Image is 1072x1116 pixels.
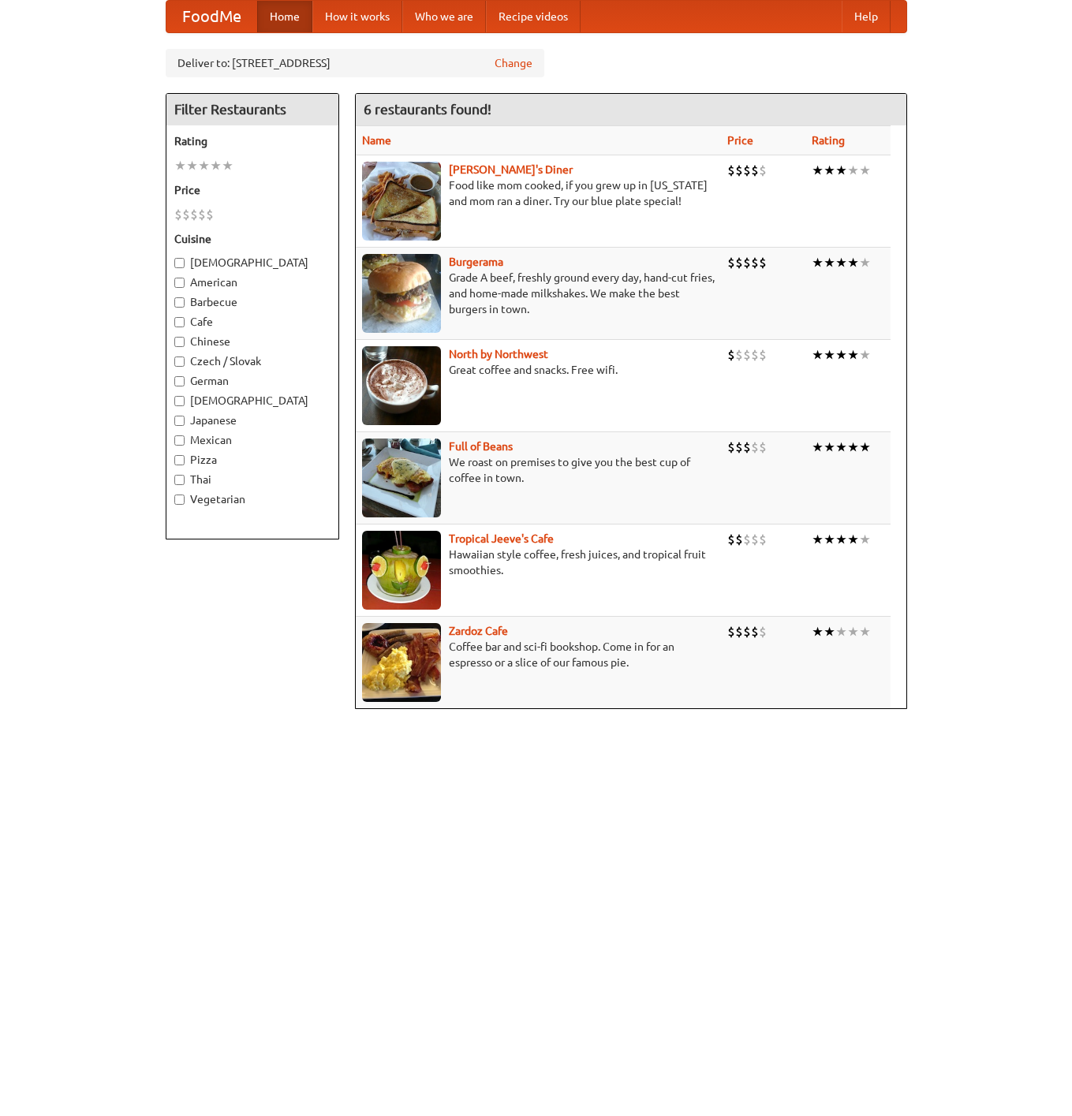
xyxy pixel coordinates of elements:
[206,206,214,223] li: $
[362,346,441,425] img: north.jpg
[174,278,185,288] input: American
[835,439,847,456] li: ★
[174,373,331,389] label: German
[174,475,185,485] input: Thai
[362,270,715,317] p: Grade A beef, freshly ground every day, hand-cut fries, and home-made milkshakes. We make the bes...
[449,348,548,360] b: North by Northwest
[182,206,190,223] li: $
[812,531,824,548] li: ★
[743,162,751,179] li: $
[222,157,233,174] li: ★
[759,162,767,179] li: $
[486,1,581,32] a: Recipe videos
[812,254,824,271] li: ★
[174,314,331,330] label: Cafe
[174,495,185,505] input: Vegetarian
[824,346,835,364] li: ★
[759,346,767,364] li: $
[166,49,544,77] div: Deliver to: [STREET_ADDRESS]
[402,1,486,32] a: Who we are
[362,254,441,333] img: burgerama.jpg
[735,346,743,364] li: $
[812,162,824,179] li: ★
[859,623,871,640] li: ★
[362,531,441,610] img: jeeves.jpg
[847,346,859,364] li: ★
[174,416,185,426] input: Japanese
[174,294,331,310] label: Barbecue
[210,157,222,174] li: ★
[174,157,186,174] li: ★
[362,439,441,517] img: beans.jpg
[751,439,759,456] li: $
[362,177,715,209] p: Food like mom cooked, if you grew up in [US_STATE] and mom ran a diner. Try our blue plate special!
[198,157,210,174] li: ★
[495,55,532,71] a: Change
[166,94,338,125] h4: Filter Restaurants
[727,134,753,147] a: Price
[847,623,859,640] li: ★
[174,396,185,406] input: [DEMOGRAPHIC_DATA]
[759,254,767,271] li: $
[174,432,331,448] label: Mexican
[847,439,859,456] li: ★
[362,362,715,378] p: Great coffee and snacks. Free wifi.
[759,439,767,456] li: $
[735,439,743,456] li: $
[751,162,759,179] li: $
[174,491,331,507] label: Vegetarian
[174,455,185,465] input: Pizza
[835,254,847,271] li: ★
[727,439,735,456] li: $
[449,256,503,268] a: Burgerama
[859,439,871,456] li: ★
[174,206,182,223] li: $
[449,163,573,176] a: [PERSON_NAME]'s Diner
[727,254,735,271] li: $
[174,133,331,149] h5: Rating
[449,440,513,453] a: Full of Beans
[362,639,715,670] p: Coffee bar and sci-fi bookshop. Come in for an espresso or a slice of our famous pie.
[727,531,735,548] li: $
[859,162,871,179] li: ★
[847,162,859,179] li: ★
[174,435,185,446] input: Mexican
[743,439,751,456] li: $
[312,1,402,32] a: How it works
[174,255,331,271] label: [DEMOGRAPHIC_DATA]
[362,454,715,486] p: We roast on premises to give you the best cup of coffee in town.
[174,452,331,468] label: Pizza
[847,531,859,548] li: ★
[859,531,871,548] li: ★
[449,532,554,545] a: Tropical Jeeve's Cafe
[835,162,847,179] li: ★
[743,623,751,640] li: $
[362,547,715,578] p: Hawaiian style coffee, fresh juices, and tropical fruit smoothies.
[174,376,185,386] input: German
[257,1,312,32] a: Home
[824,254,835,271] li: ★
[824,531,835,548] li: ★
[842,1,891,32] a: Help
[735,162,743,179] li: $
[362,623,441,702] img: zardoz.jpg
[812,346,824,364] li: ★
[174,297,185,308] input: Barbecue
[859,254,871,271] li: ★
[449,625,508,637] a: Zardoz Cafe
[751,254,759,271] li: $
[174,393,331,409] label: [DEMOGRAPHIC_DATA]
[174,274,331,290] label: American
[727,162,735,179] li: $
[362,134,391,147] a: Name
[812,439,824,456] li: ★
[735,623,743,640] li: $
[743,531,751,548] li: $
[174,231,331,247] h5: Cuisine
[835,531,847,548] li: ★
